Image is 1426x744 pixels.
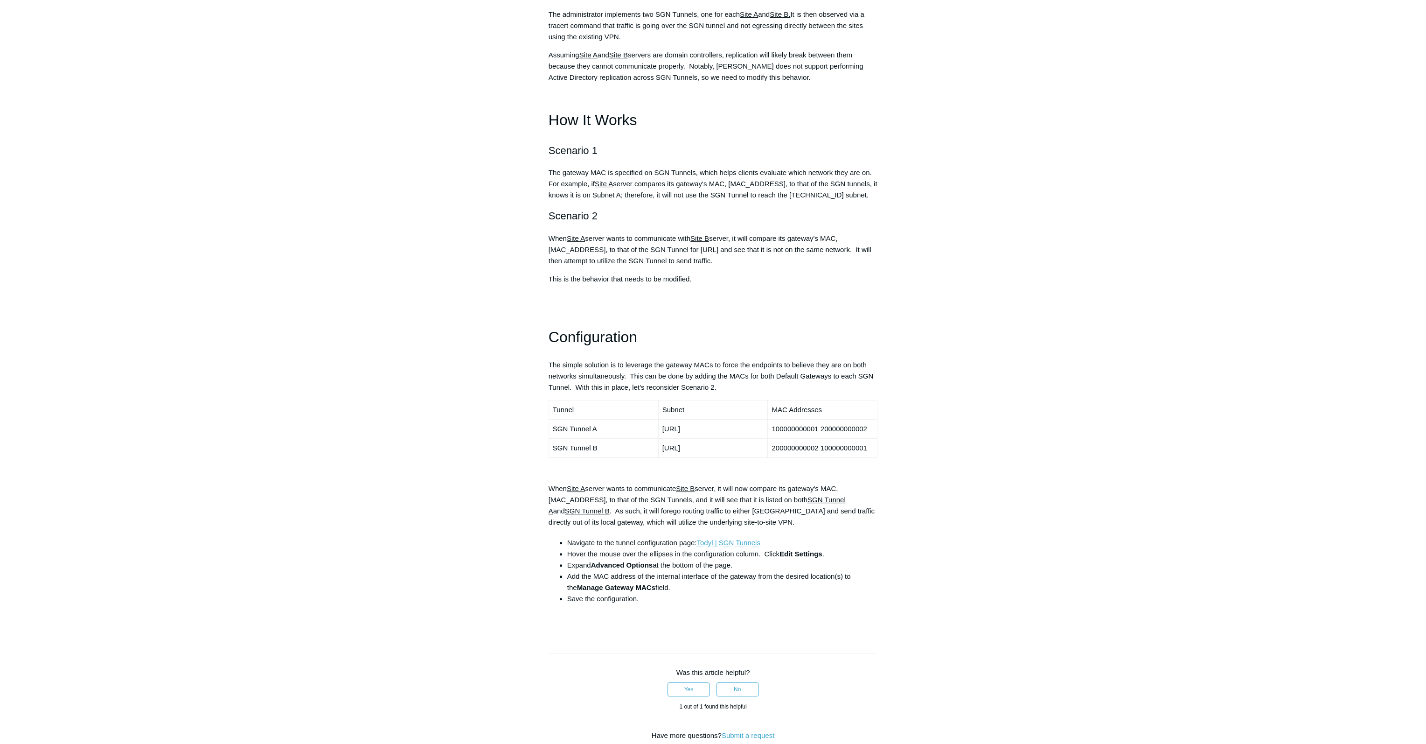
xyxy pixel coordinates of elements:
[658,400,768,419] td: Subnet
[567,571,878,593] li: Add the MAC address of the internal interface of the gateway from the desired location(s) to the ...
[549,496,846,515] span: SGN Tunnel A
[779,550,822,558] strong: Edit Settings
[567,548,878,560] li: Hover the mouse over the ellipses in the configuration column. Click .
[658,438,768,457] td: [URL]
[770,10,790,18] span: Site B.
[567,593,878,604] li: Save the configuration.
[679,703,746,710] span: 1 out of 1 found this helpful
[591,561,653,569] strong: Advanced Options
[549,419,658,438] td: SGN Tunnel A
[567,537,878,548] li: Navigate to the tunnel configuration page:
[696,539,760,547] a: Todyl | SGN Tunnels
[567,234,585,242] span: Site A
[549,730,878,741] div: Have more questions?
[768,419,877,438] td: 100000000001 200000000002
[549,483,878,528] p: When server wants to communicate server, it will now compare its gateway's MAC, [MAC_ADDRESS], to...
[549,167,878,201] p: The gateway MAC is specified on SGN Tunnels, which helps clients evaluate which network they are ...
[549,208,878,224] h2: Scenario 2
[565,507,610,515] span: SGN Tunnel B
[609,51,628,59] span: Site B
[768,400,877,419] td: MAC Addresses
[676,668,750,676] span: Was this article helpful?
[549,359,878,393] p: The simple solution is to leverage the gateway MACs to force the endpoints to believe they are on...
[577,583,655,591] strong: Manage Gateway MACs
[549,438,658,457] td: SGN Tunnel B
[658,419,768,438] td: [URL]
[716,682,758,696] button: This article was not helpful
[549,108,878,132] h1: How It Works
[722,731,774,739] a: Submit a request
[676,484,695,492] span: Site B
[549,400,658,419] td: Tunnel
[549,142,878,159] h2: Scenario 1
[567,560,878,571] li: Expand at the bottom of the page.
[740,10,758,18] span: Site A
[668,682,710,696] button: This article was helpful
[549,233,878,267] p: When server wants to communicate with server, it will compare its gateway's MAC, [MAC_ADDRESS], t...
[549,9,878,42] p: The administrator implements two SGN Tunnels, one for each and It is then observed via a tracert ...
[549,274,878,285] p: This is the behavior that needs to be modified.
[595,180,613,188] span: Site A
[567,484,585,492] span: Site A
[690,234,709,242] span: Site B
[579,51,598,59] span: Site A
[768,438,877,457] td: 200000000002 100000000001
[549,325,878,349] h1: Configuration
[549,49,878,83] p: Assuming and servers are domain controllers, replication will likely break between them because t...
